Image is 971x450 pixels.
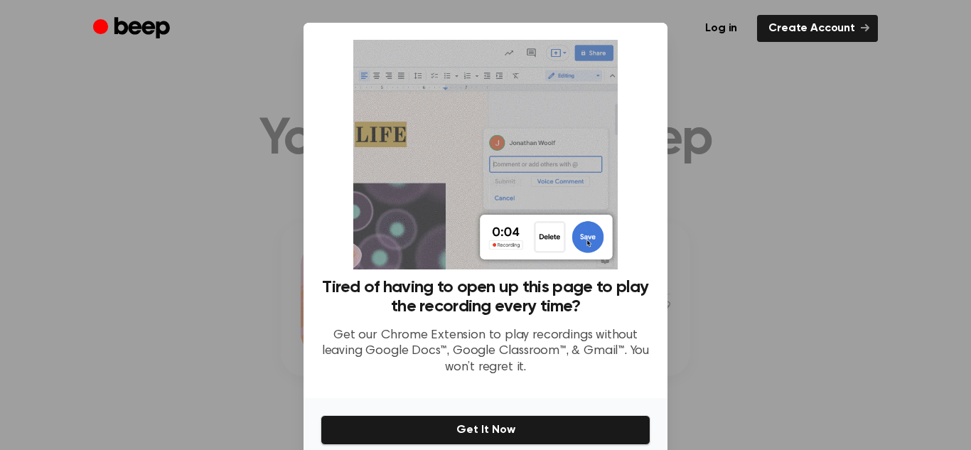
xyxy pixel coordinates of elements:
button: Get It Now [321,415,650,445]
a: Beep [93,15,173,43]
a: Create Account [757,15,878,42]
a: Log in [694,15,749,42]
h3: Tired of having to open up this page to play the recording every time? [321,278,650,316]
img: Beep extension in action [353,40,617,269]
p: Get our Chrome Extension to play recordings without leaving Google Docs™, Google Classroom™, & Gm... [321,328,650,376]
